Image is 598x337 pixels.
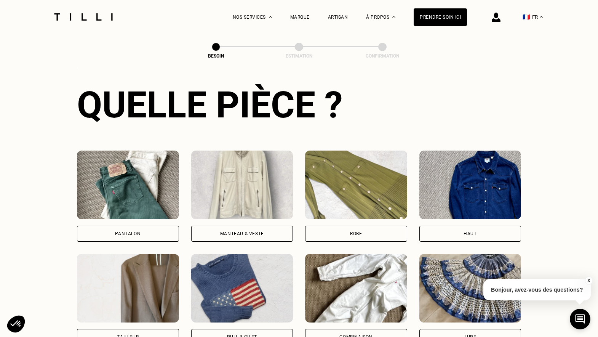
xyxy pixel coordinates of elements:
[419,254,521,323] img: Tilli retouche votre Jupe
[419,151,521,219] img: Tilli retouche votre Haut
[261,53,337,59] div: Estimation
[269,16,272,18] img: Menu déroulant
[492,13,500,22] img: icône connexion
[77,83,521,126] div: Quelle pièce ?
[77,254,179,323] img: Tilli retouche votre Tailleur
[523,13,530,21] span: 🇫🇷
[540,16,543,18] img: menu déroulant
[51,13,115,21] img: Logo du service de couturière Tilli
[414,8,467,26] a: Prendre soin ici
[305,151,407,219] img: Tilli retouche votre Robe
[77,151,179,219] img: Tilli retouche votre Pantalon
[585,276,592,285] button: X
[290,14,310,20] a: Marque
[191,254,293,323] img: Tilli retouche votre Pull & gilet
[115,231,141,236] div: Pantalon
[191,151,293,219] img: Tilli retouche votre Manteau & Veste
[178,53,254,59] div: Besoin
[464,231,476,236] div: Haut
[328,14,348,20] a: Artisan
[220,231,264,236] div: Manteau & Veste
[392,16,395,18] img: Menu déroulant à propos
[483,279,591,300] p: Bonjour, avez-vous des questions?
[305,254,407,323] img: Tilli retouche votre Combinaison
[344,53,421,59] div: Confirmation
[350,231,362,236] div: Robe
